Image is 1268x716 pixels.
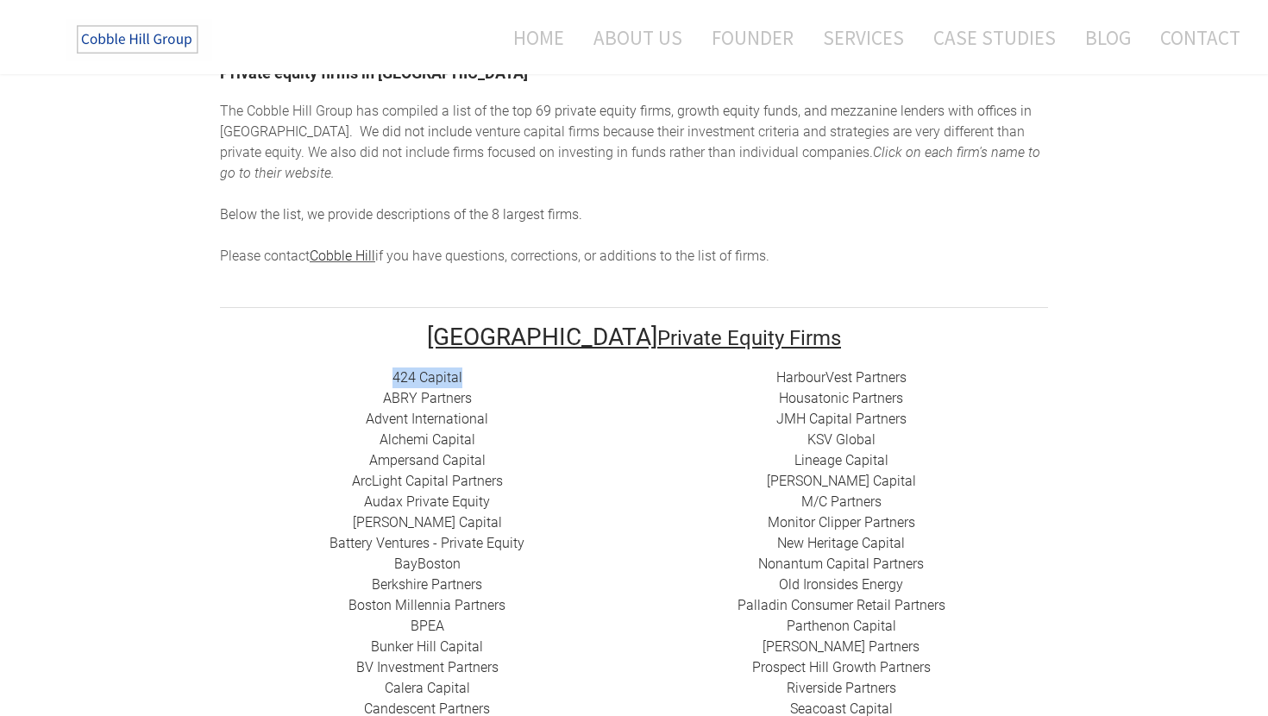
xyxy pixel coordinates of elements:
[779,576,903,593] a: ​Old Ironsides Energy
[330,535,524,551] a: Battery Ventures - Private Equity
[385,680,470,696] a: Calera Capital
[380,431,475,448] a: Alchemi Capital
[752,659,931,675] a: Prospect Hill Growth Partners
[371,638,483,655] a: ​Bunker Hill Capital
[1072,15,1144,60] a: Blog
[220,103,494,119] span: The Cobble Hill Group has compiled a list of t
[779,390,903,406] a: Housatonic Partners
[392,369,462,386] a: 424 Capital
[581,15,695,60] a: About Us
[767,473,916,489] a: [PERSON_NAME] Capital
[787,618,896,634] a: ​Parthenon Capital
[763,638,920,655] a: ​[PERSON_NAME] Partners
[810,15,917,60] a: Services
[220,101,1048,267] div: he top 69 private equity firms, growth equity funds, and mezzanine lenders with offices in [GEOGR...
[738,597,945,613] a: Palladin Consumer Retail Partners
[794,452,888,468] a: Lineage Capital
[352,473,503,489] a: ​ArcLight Capital Partners
[369,452,486,468] a: ​Ampersand Capital
[310,248,375,264] a: Cobble Hill
[807,431,876,448] a: ​KSV Global
[411,618,444,634] a: BPEA
[777,535,905,551] a: New Heritage Capital
[220,123,1025,160] span: enture capital firms because their investment criteria and strategies are very different than pri...
[372,576,482,593] a: Berkshire Partners
[394,556,461,572] a: BayBoston
[657,326,841,350] font: Private Equity Firms
[66,18,212,61] img: The Cobble Hill Group LLC
[356,659,499,675] a: BV Investment Partners
[801,493,882,510] a: ​M/C Partners
[487,15,577,60] a: Home
[348,597,505,613] a: Boston Millennia Partners
[776,369,907,386] a: HarbourVest Partners
[787,680,896,696] a: Riverside Partners
[1147,15,1240,60] a: Contact
[427,323,657,351] font: [GEOGRAPHIC_DATA]
[920,15,1069,60] a: Case Studies
[220,248,769,264] span: Please contact if you have questions, corrections, or additions to the list of firms.
[383,390,472,406] a: ​ABRY Partners
[776,411,907,427] a: ​JMH Capital Partners
[768,514,915,531] a: ​Monitor Clipper Partners
[366,411,488,427] a: Advent International
[758,556,924,572] a: Nonantum Capital Partners
[699,15,807,60] a: Founder
[353,514,502,531] a: [PERSON_NAME] Capital
[364,493,490,510] a: Audax Private Equity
